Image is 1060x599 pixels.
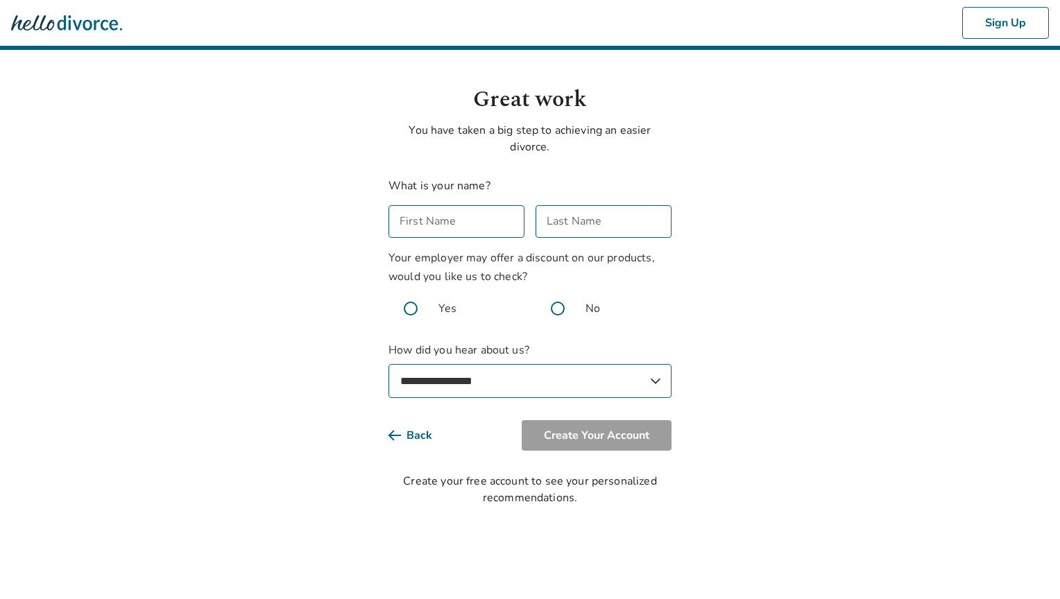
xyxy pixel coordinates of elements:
h1: Great work [388,83,672,116]
label: What is your name? [388,178,490,193]
img: Hello Divorce Logo [11,9,122,37]
select: How did you hear about us? [388,364,672,398]
span: No [585,300,600,317]
iframe: Chat Widget [991,532,1060,599]
span: Yes [438,300,456,317]
label: How did you hear about us? [388,342,672,398]
button: Back [388,420,454,451]
span: Your employer may offer a discount on our products, would you like us to check? [388,250,655,284]
button: Sign Up [962,7,1049,39]
p: You have taken a big step to achieving an easier divorce. [388,122,672,155]
div: Create your free account to see your personalized recommendations. [388,473,672,506]
button: Create Your Account [522,420,672,451]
